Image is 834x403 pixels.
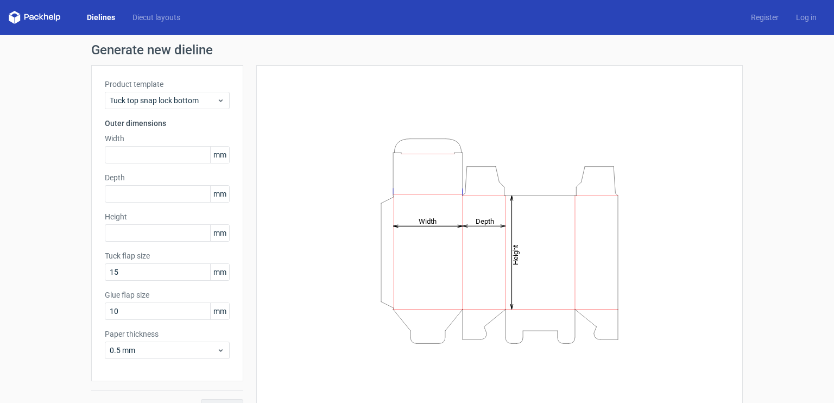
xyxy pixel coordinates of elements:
[110,95,217,106] span: Tuck top snap lock bottom
[210,225,229,241] span: mm
[511,244,520,265] tspan: Height
[110,345,217,356] span: 0.5 mm
[91,43,743,56] h1: Generate new dieline
[105,211,230,222] label: Height
[210,186,229,202] span: mm
[78,12,124,23] a: Dielines
[105,250,230,261] label: Tuck flap size
[105,133,230,144] label: Width
[210,303,229,319] span: mm
[105,329,230,339] label: Paper thickness
[419,217,437,225] tspan: Width
[105,172,230,183] label: Depth
[105,79,230,90] label: Product template
[124,12,189,23] a: Diecut layouts
[476,217,494,225] tspan: Depth
[210,147,229,163] span: mm
[105,289,230,300] label: Glue flap size
[742,12,787,23] a: Register
[105,118,230,129] h3: Outer dimensions
[787,12,825,23] a: Log in
[210,264,229,280] span: mm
